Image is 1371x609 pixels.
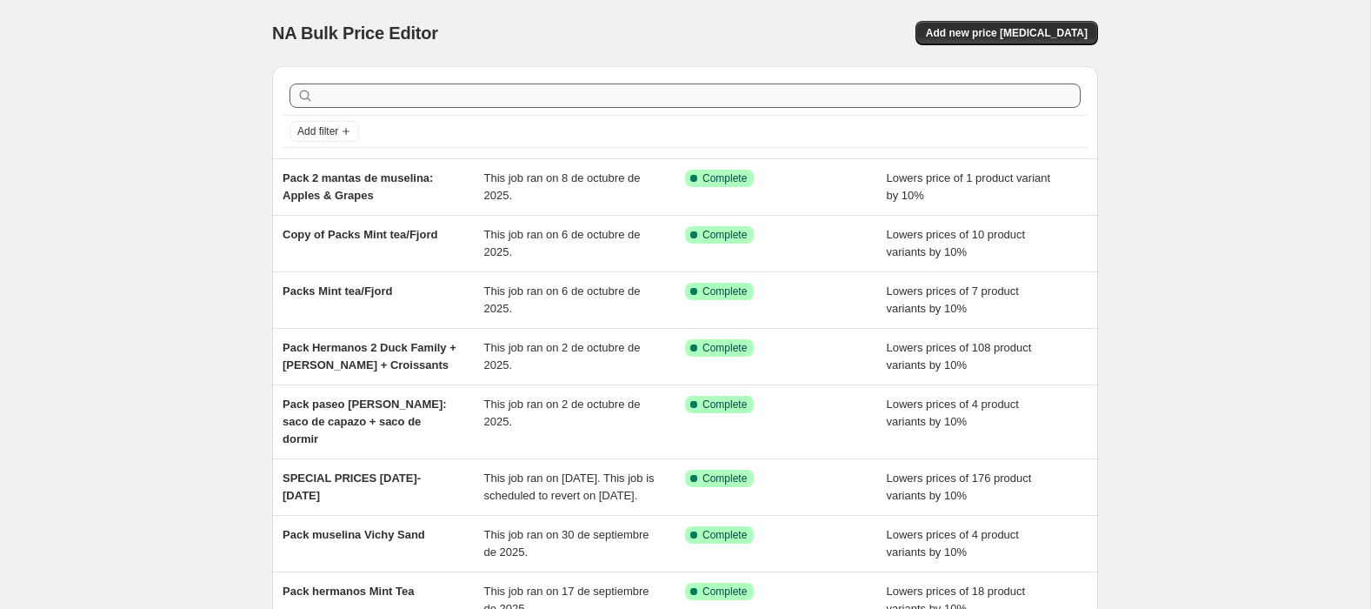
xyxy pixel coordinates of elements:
[702,228,747,242] span: Complete
[915,21,1098,45] button: Add new price [MEDICAL_DATA]
[887,228,1026,258] span: Lowers prices of 10 product variants by 10%
[702,341,747,355] span: Complete
[484,171,641,202] span: This job ran on 8 de octubre de 2025.
[702,284,747,298] span: Complete
[702,528,747,542] span: Complete
[887,472,1032,502] span: Lowers prices of 176 product variants by 10%
[484,341,641,371] span: This job ran on 2 de octubre de 2025.
[283,228,437,241] span: Copy of Packs Mint tea/Fjord
[283,341,456,371] span: Pack Hermanos 2 Duck Family + [PERSON_NAME] + Croissants
[283,171,433,202] span: Pack 2 mantas de muselina: Apples & Grapes
[484,398,641,428] span: This job ran on 2 de octubre de 2025.
[887,341,1032,371] span: Lowers prices of 108 product variants by 10%
[283,528,425,541] span: Pack muselina Vichy Sand
[484,228,641,258] span: This job ran on 6 de octubre de 2025.
[926,26,1088,40] span: Add new price [MEDICAL_DATA]
[283,398,447,445] span: Pack paseo [PERSON_NAME]: saco de capazo + saco de dormir
[887,284,1019,315] span: Lowers prices of 7 product variants by 10%
[702,585,747,599] span: Complete
[283,472,421,502] span: SPECIAL PRICES [DATE]-[DATE]
[887,171,1051,202] span: Lowers price of 1 product variant by 10%
[484,472,655,502] span: This job ran on [DATE]. This job is scheduled to revert on [DATE].
[297,124,338,138] span: Add filter
[283,284,392,298] span: Packs Mint tea/Fjord
[702,398,747,412] span: Complete
[290,121,359,142] button: Add filter
[887,398,1019,428] span: Lowers prices of 4 product variants by 10%
[702,472,747,485] span: Complete
[283,585,414,598] span: Pack hermanos Mint Tea
[702,171,747,185] span: Complete
[887,528,1019,559] span: Lowers prices of 4 product variants by 10%
[484,528,649,559] span: This job ran on 30 de septiembre de 2025.
[484,284,641,315] span: This job ran on 6 de octubre de 2025.
[272,23,438,43] span: NA Bulk Price Editor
